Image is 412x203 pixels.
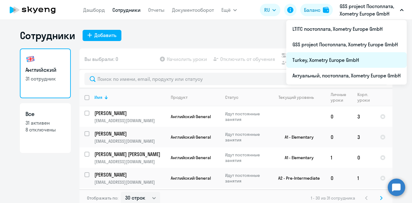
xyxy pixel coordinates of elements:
div: Имя [94,95,102,100]
p: 8 отключены [25,126,65,133]
td: 1 [326,147,352,168]
div: Имя [94,95,165,100]
span: RU [264,6,270,14]
td: 3 [352,127,375,147]
a: [PERSON_NAME] [PERSON_NAME] [94,151,165,158]
p: Идут постоянные занятия [225,173,268,184]
span: Вы выбрали: 0 [84,55,118,63]
td: 3 [352,106,375,127]
div: Баланс [304,6,320,14]
a: Сотрудники [112,7,141,13]
button: Ещё [221,4,237,16]
button: Добавить [83,30,121,41]
img: balance [323,7,329,13]
a: Дашборд [83,7,105,13]
span: Английский General [171,114,211,119]
div: Корп. уроки [357,92,375,103]
a: Английский31 сотрудник [20,48,71,98]
button: Балансbalance [300,4,333,16]
button: RU [260,4,280,16]
span: Ещё [221,6,231,14]
span: Английский General [171,175,211,181]
p: Идут постоянные занятия [225,111,268,122]
span: 1 - 30 из 31 сотрудника [311,195,355,201]
p: Идут постоянные занятия [225,152,268,163]
a: Отчеты [148,7,165,13]
div: Текущий уровень [273,95,325,100]
td: 0 [326,127,352,147]
span: Английский General [171,134,211,140]
td: 1 [352,168,375,188]
p: [EMAIL_ADDRESS][DOMAIN_NAME] [94,118,165,123]
p: 31 сотрудник [25,75,65,82]
input: Поиск по имени, email, продукту или статусу [84,73,387,85]
td: 0 [352,147,375,168]
td: A2 - Pre-Intermediate [268,168,326,188]
p: [EMAIL_ADDRESS][DOMAIN_NAME] [94,159,165,164]
p: Идут постоянные занятия [225,131,268,143]
ul: Ещё [286,20,407,85]
h3: Все [25,110,65,118]
a: [PERSON_NAME] [94,171,165,178]
h3: Английский [25,66,65,74]
div: Текущий уровень [278,95,314,100]
div: Статус [225,95,238,100]
td: A1 - Elementary [268,127,326,147]
span: Отображать по: [87,195,118,201]
div: Продукт [171,95,188,100]
img: english [25,54,35,64]
a: Все31 активен8 отключены [20,103,71,153]
p: GSS project Постоплата, Xometry Europe GmbH [340,2,397,17]
td: A1 - Elementary [268,147,326,168]
p: [EMAIL_ADDRESS][DOMAIN_NAME] [94,179,165,185]
td: 0 [326,106,352,127]
span: Английский General [171,155,211,160]
p: 31 активен [25,119,65,126]
a: [PERSON_NAME] [94,110,165,117]
a: [PERSON_NAME] [94,130,165,137]
a: Документооборот [172,7,214,13]
div: Добавить [94,31,116,39]
td: 0 [326,168,352,188]
p: [EMAIL_ADDRESS][DOMAIN_NAME] [94,138,165,144]
div: Личные уроки [331,92,352,103]
h1: Сотрудники [20,29,75,42]
button: GSS project Постоплата, Xometry Europe GmbH [337,2,407,17]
